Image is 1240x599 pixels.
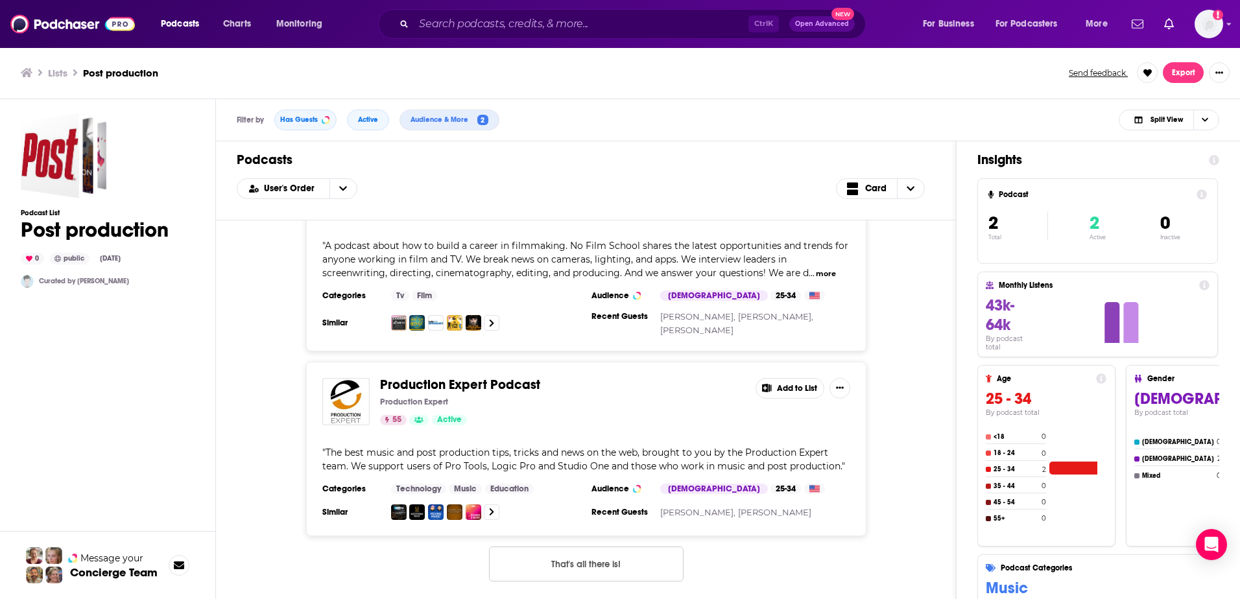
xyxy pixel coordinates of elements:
h4: 0 [1217,438,1221,446]
h4: 18 - 24 [994,449,1039,457]
h3: Audience [591,290,650,301]
img: Audio Engineer's Podcast [391,504,407,520]
a: Active [432,415,467,425]
div: 0 [21,253,44,264]
h4: Monthly Listens [999,281,1193,290]
h4: 45 - 54 [994,499,1039,506]
button: open menu [329,179,357,198]
button: Audience & More2 [399,110,499,130]
img: User Profile [1195,10,1223,38]
h4: [DEMOGRAPHIC_DATA] [1142,455,1215,463]
span: Production Expert Podcast [380,377,540,393]
button: Open AdvancedNew [789,16,855,32]
span: 2 [1090,212,1099,234]
h4: 0 [1042,432,1046,441]
button: Show profile menu [1195,10,1223,38]
h2: Choose List sort [237,178,357,199]
span: Active [437,414,462,427]
h4: 25 - 34 [994,465,1040,473]
a: 55 [380,415,407,425]
h4: Age [997,374,1091,383]
a: Film [412,290,437,301]
div: Open Intercom Messenger [1196,529,1227,560]
span: 43k-64k [986,296,1014,335]
span: 0 [1160,212,1170,234]
span: 2 [988,212,998,234]
div: public [49,253,89,264]
img: Jules Profile [45,547,62,564]
h3: Podcast List [21,209,169,217]
span: Ctrl K [748,16,779,32]
a: [PERSON_NAME], [660,507,735,517]
span: Split View [1151,116,1183,123]
div: 25-34 [770,290,801,301]
h4: By podcast total [986,408,1106,417]
button: Choose View [1119,110,1219,130]
h1: Insights [977,152,1198,168]
img: Recording & Mixing [466,504,481,520]
h3: 25 - 34 [986,389,1106,408]
img: Podchaser - Follow, Share and Rate Podcasts [10,12,135,36]
button: Active [347,110,389,130]
a: [PERSON_NAME], [660,311,735,322]
input: Search podcasts, credits, & more... [414,14,748,34]
span: For Podcasters [996,15,1058,33]
a: The Business [391,315,407,331]
h4: <18 [994,433,1039,441]
h4: Podcast [999,190,1191,199]
h4: 0 [1042,498,1046,506]
img: Indie Film Hustle® - A Filmmaking Podcast [409,315,425,331]
img: Mixing Music | Music Production, Audio Engineering, & Music Business [428,504,444,520]
p: Inactive [1160,234,1180,241]
img: IndieWire's Filmmaker Toolkit [428,315,444,331]
h4: 0 [1042,514,1046,523]
span: Monitoring [276,15,322,33]
h1: Podcasts [237,152,935,168]
a: [PERSON_NAME], [738,311,813,322]
h4: 0 [1042,482,1046,490]
span: New [831,8,855,20]
div: [DEMOGRAPHIC_DATA] [660,484,768,494]
span: For Business [923,15,974,33]
span: Open Advanced [795,21,849,27]
h3: Recent Guests [591,507,650,517]
img: Production Expert Podcast [322,378,370,425]
img: gianam [21,275,34,288]
span: Charts [223,15,251,33]
img: Barbara Profile [45,567,62,583]
a: Education [485,484,534,494]
button: Choose View [836,178,925,199]
img: TIFF Long Take [447,315,462,331]
a: [PERSON_NAME] [660,325,733,335]
button: open menu [1077,14,1124,34]
a: Inside The Recording Studio [447,504,462,520]
a: Tv [391,290,409,301]
button: Export [1163,62,1204,83]
span: Message your [80,552,143,565]
h4: [DEMOGRAPHIC_DATA] [1142,438,1214,446]
button: open menu [914,14,990,34]
button: Send feedback. [1065,67,1132,78]
button: open menu [237,184,329,193]
span: Has Guests [280,116,318,123]
img: Master Your Mix Podcast [409,504,425,520]
span: " " [322,447,845,472]
button: Show More Button [829,378,850,399]
span: Audience & More [411,116,473,123]
button: Show More Button [1209,62,1230,83]
h3: Categories [322,290,381,301]
span: Active [358,116,378,123]
p: Production Expert [380,397,448,407]
img: Rise of the Filmtrepreneur: The Entrepreneurial Filmmaking Podcast with Alex Ferrari [466,315,481,331]
h3: Filter by [237,115,264,124]
p: Active [1090,234,1106,241]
